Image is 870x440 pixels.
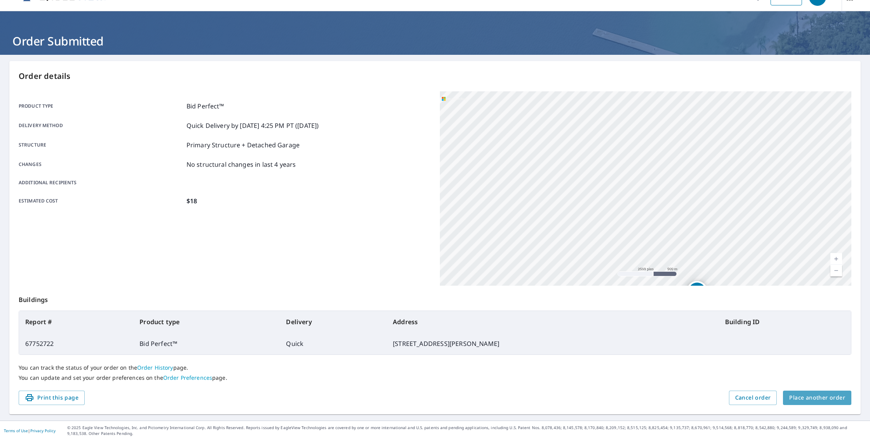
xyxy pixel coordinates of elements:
[4,428,56,433] p: |
[187,101,224,111] p: Bid Perfect™
[280,311,387,333] th: Delivery
[783,391,851,405] button: Place another order
[830,253,842,265] a: Nivel actual 14, ampliar
[19,70,851,82] p: Order details
[163,374,212,381] a: Order Preferences
[19,364,851,371] p: You can track the status of your order on the page.
[280,333,387,354] td: Quick
[19,286,851,311] p: Buildings
[19,140,183,150] p: Structure
[187,160,296,169] p: No structural changes in last 4 years
[19,374,851,381] p: You can update and set your order preferences on the page.
[19,333,133,354] td: 67752722
[187,196,197,206] p: $18
[19,160,183,169] p: Changes
[387,333,718,354] td: [STREET_ADDRESS][PERSON_NAME]
[687,281,707,305] div: Dropped pin, building 1, Residential property, 5803 S Orange Blossom Trl Davenport, FL 33896
[735,393,771,403] span: Cancel order
[4,428,28,433] a: Terms of Use
[67,425,866,437] p: © 2025 Eagle View Technologies, Inc. and Pictometry International Corp. All Rights Reserved. Repo...
[137,364,173,371] a: Order History
[19,121,183,130] p: Delivery method
[187,121,319,130] p: Quick Delivery by [DATE] 4:25 PM PT ([DATE])
[729,391,777,405] button: Cancel order
[789,393,845,403] span: Place another order
[387,311,718,333] th: Address
[25,393,78,403] span: Print this page
[19,391,85,405] button: Print this page
[133,311,280,333] th: Product type
[133,333,280,354] td: Bid Perfect™
[19,101,183,111] p: Product type
[187,140,300,150] p: Primary Structure + Detached Garage
[719,311,851,333] th: Building ID
[19,179,183,186] p: Additional recipients
[19,196,183,206] p: Estimated cost
[19,311,133,333] th: Report #
[30,428,56,433] a: Privacy Policy
[830,265,842,276] a: Nivel actual 14, alejar
[9,33,861,49] h1: Order Submitted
